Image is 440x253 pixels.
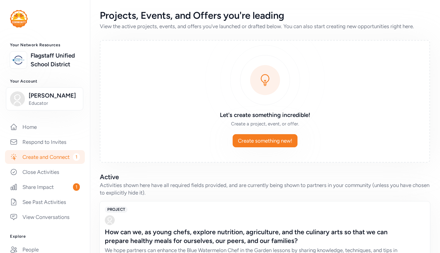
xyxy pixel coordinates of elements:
[10,10,28,28] img: logo
[6,87,83,110] button: [PERSON_NAME]Educator
[105,215,115,225] img: Avatar
[10,43,80,48] h3: Your Network Resources
[10,79,80,84] h3: Your Account
[238,137,292,144] span: Create something new!
[100,23,430,30] div: View the active projects, events, and offers you've launched or drafted below. You can also start...
[29,91,79,100] span: [PERSON_NAME]
[5,180,85,194] a: Share Impact1
[5,165,85,179] a: Close Activities
[100,181,430,196] div: Activities shown here have all required fields provided, and are currently being shown to partner...
[175,111,355,119] h3: Let's create something incredible!
[100,10,430,21] div: Projects, Events, and Offers you're leading
[5,120,85,134] a: Home
[5,150,85,164] a: Create and Connect1
[100,173,430,181] h2: Active
[29,100,79,106] span: Educator
[5,195,85,209] a: See Past Activities
[105,206,128,213] span: PROJECT
[31,51,80,69] a: Flagstaff Unified School District
[105,228,413,245] div: How can we, as young chefs, explore nutrition, agriculture, and the culinary arts so that we can ...
[5,135,85,149] a: Respond to Invites
[5,210,85,224] a: View Conversations
[12,53,25,67] img: logo
[175,121,355,127] div: Create a project, event, or offer.
[73,183,80,191] span: 1
[73,153,80,161] span: 1
[10,234,80,239] h3: Explore
[233,134,297,147] button: Create something new!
